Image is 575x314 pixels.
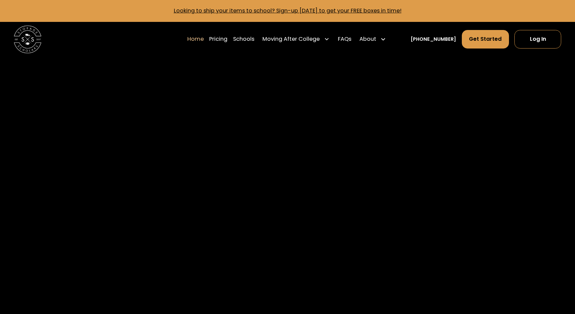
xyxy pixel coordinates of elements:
a: Log In [514,30,561,49]
a: Schools [233,30,254,49]
a: Pricing [209,30,227,49]
a: FAQs [338,30,351,49]
a: Home [187,30,204,49]
a: Looking to ship your items to school? Sign-up [DATE] to get your FREE boxes in time! [174,7,402,14]
div: About [359,35,376,43]
div: Moving After College [262,35,320,43]
a: Get Started [462,30,509,49]
a: [PHONE_NUMBER] [411,36,456,43]
img: Storage Scholars main logo [14,26,41,53]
